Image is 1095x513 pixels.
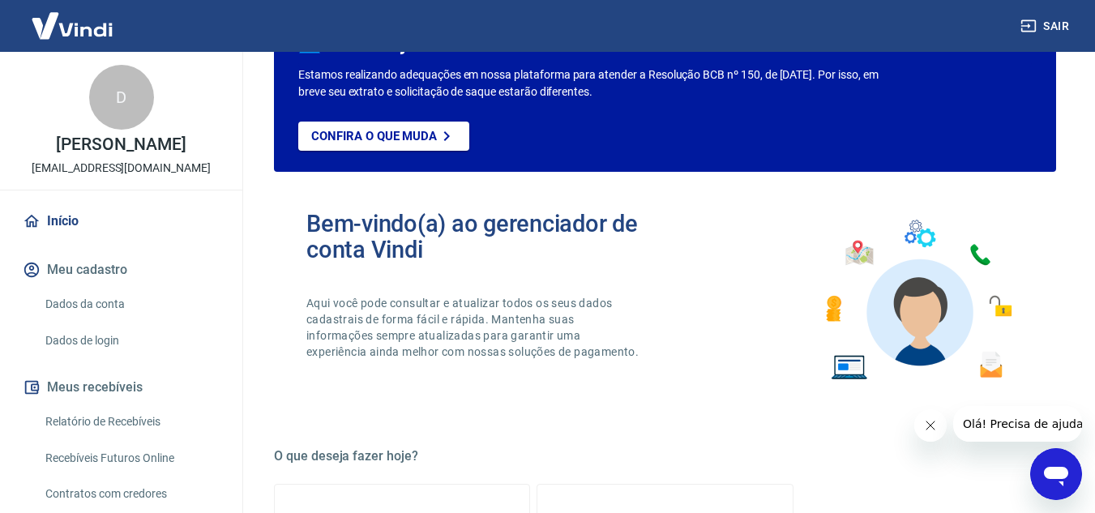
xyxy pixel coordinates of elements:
a: Confira o que muda [298,122,469,151]
img: Imagem de um avatar masculino com diversos icones exemplificando as funcionalidades do gerenciado... [811,211,1024,390]
a: Dados de login [39,324,223,357]
p: Confira o que muda [311,129,437,143]
p: Estamos realizando adequações em nossa plataforma para atender a Resolução BCB nº 150, de [DATE].... [298,66,885,100]
a: Contratos com credores [39,477,223,511]
p: [EMAIL_ADDRESS][DOMAIN_NAME] [32,160,211,177]
h2: Bem-vindo(a) ao gerenciador de conta Vindi [306,211,665,263]
a: Início [19,203,223,239]
p: [PERSON_NAME] [56,136,186,153]
iframe: Fechar mensagem [914,409,947,442]
button: Sair [1017,11,1076,41]
button: Meu cadastro [19,252,223,288]
a: Recebíveis Futuros Online [39,442,223,475]
img: Vindi [19,1,125,50]
h5: O que deseja fazer hoje? [274,448,1056,464]
a: Dados da conta [39,288,223,321]
iframe: Mensagem da empresa [953,406,1082,442]
p: Aqui você pode consultar e atualizar todos os seus dados cadastrais de forma fácil e rápida. Mant... [306,295,642,360]
span: Olá! Precisa de ajuda? [10,11,136,24]
button: Meus recebíveis [19,370,223,405]
div: D [89,65,154,130]
a: Relatório de Recebíveis [39,405,223,438]
iframe: Botão para abrir a janela de mensagens [1030,448,1082,500]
